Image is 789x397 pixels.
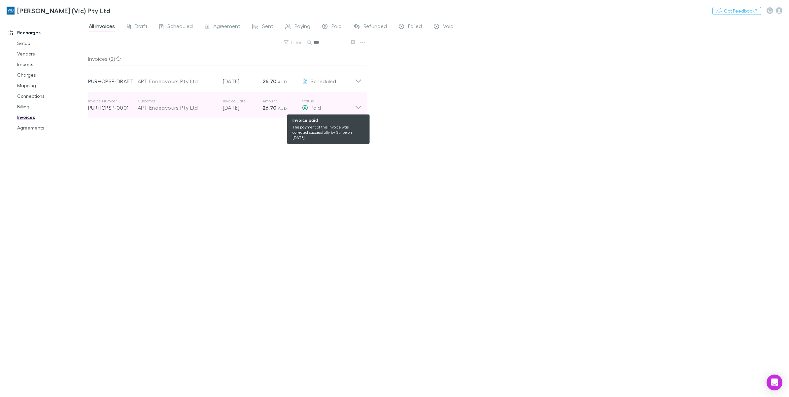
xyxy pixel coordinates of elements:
[88,98,138,104] p: Invoice Number
[11,38,93,49] a: Setup
[11,123,93,133] a: Agreements
[213,23,240,31] span: Agreement
[11,70,93,80] a: Charges
[3,3,114,18] a: [PERSON_NAME] (Vic) Pty Ltd
[408,23,422,31] span: Failed
[311,78,336,84] span: Scheduled
[331,23,342,31] span: Paid
[311,104,321,111] span: Paid
[11,59,93,70] a: Imports
[17,7,110,15] h3: [PERSON_NAME] (Vic) Pty Ltd
[281,38,306,46] button: Filter
[223,98,262,104] p: Invoice Date
[223,104,262,112] p: [DATE]
[262,104,277,111] strong: 26.70
[89,23,115,31] span: All invoices
[83,65,367,92] div: PURHCPSP-DRAFTAPT Endeavours Pty Ltd[DATE]26.70 AUDScheduled
[11,49,93,59] a: Vendors
[443,23,454,31] span: Void
[167,23,193,31] span: Scheduled
[262,78,277,85] strong: 26.70
[294,23,310,31] span: Paying
[88,77,138,85] p: PURHCPSP-DRAFT
[11,101,93,112] a: Billing
[262,98,302,104] p: Amount
[88,104,138,112] p: PURHCPSP-0001
[363,23,387,31] span: Refunded
[138,98,216,104] p: Customer
[135,23,148,31] span: Draft
[262,23,273,31] span: Sent
[278,106,287,111] span: AUD
[7,7,15,15] img: William Buck (Vic) Pty Ltd's Logo
[138,77,216,85] div: APT Endeavours Pty Ltd
[11,80,93,91] a: Mapping
[83,92,367,118] div: Invoice NumberPURHCPSP-0001CustomerAPT Endeavours Pty LtdInvoice Date[DATE]Amount26.70 AUDStatus
[302,98,355,104] p: Status
[138,104,216,112] div: APT Endeavours Pty Ltd
[11,112,93,123] a: Invoices
[11,91,93,101] a: Connections
[712,7,761,15] button: Got Feedback?
[278,79,287,84] span: AUD
[767,375,782,390] div: Open Intercom Messenger
[223,77,262,85] p: [DATE]
[1,27,93,38] a: Recharges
